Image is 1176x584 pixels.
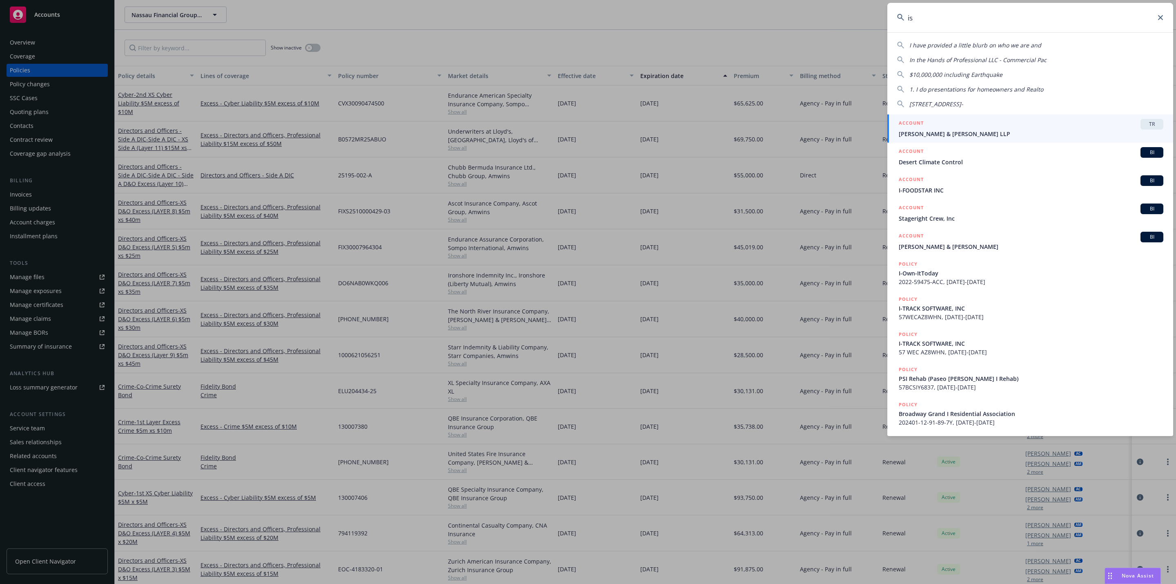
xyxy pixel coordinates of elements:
span: Stageright Crew, Inc [899,214,1163,223]
h5: ACCOUNT [899,147,924,157]
span: 57BCSIY6837, [DATE]-[DATE] [899,383,1163,392]
a: POLICYBroadway Grand I Residential Association202401-12-91-89-7Y, [DATE]-[DATE] [887,396,1173,431]
span: BI [1144,233,1160,241]
h5: ACCOUNT [899,232,924,242]
a: ACCOUNTBI[PERSON_NAME] & [PERSON_NAME] [887,227,1173,255]
span: PSI Rehab (Paseo [PERSON_NAME] I Rehab) [899,374,1163,383]
span: [PERSON_NAME] & [PERSON_NAME] LLP [899,130,1163,138]
a: POLICYPSI Rehab (Paseo [PERSON_NAME] I Rehab)57BCSIY6837, [DATE]-[DATE] [887,361,1173,396]
a: ACCOUNTBIDesert Climate Control [887,143,1173,171]
span: Desert Climate Control [899,158,1163,166]
h5: ACCOUNT [899,175,924,185]
h5: POLICY [899,365,918,374]
div: Drag to move [1105,568,1115,584]
span: I-TRACK SOFTWARE, INC [899,339,1163,348]
span: 2022-59475-ACC, [DATE]-[DATE] [899,277,1163,286]
a: ACCOUNTBIStageright Crew, Inc [887,199,1173,227]
span: BI [1144,149,1160,156]
span: $10,000,000 including Earthquake [909,71,1002,78]
a: ACCOUNTTR[PERSON_NAME] & [PERSON_NAME] LLP [887,114,1173,143]
button: Nova Assist [1105,568,1161,584]
span: [PERSON_NAME] & [PERSON_NAME] [899,242,1163,251]
span: 1. I do presentations for homeowners and Realto [909,85,1043,93]
h5: ACCOUNT [899,204,924,213]
span: In the Hands of Professional LLC - Commercial Pac [909,56,1047,64]
h5: POLICY [899,260,918,268]
h5: POLICY [899,295,918,303]
a: POLICYI-TRACK SOFTWARE, INC57 WEC AZ8WHN, [DATE]-[DATE] [887,326,1173,361]
span: I-Own-ItToday [899,269,1163,277]
input: Search... [887,3,1173,32]
span: 202401-12-91-89-7Y, [DATE]-[DATE] [899,418,1163,427]
span: I have provided a little blurb on who we are and [909,41,1041,49]
h5: ACCOUNT [899,119,924,129]
span: 57WECAZ8WHN, [DATE]-[DATE] [899,313,1163,321]
span: I-FOODSTAR INC [899,186,1163,195]
span: Broadway Grand I Residential Association [899,409,1163,418]
a: POLICYI-Own-ItToday2022-59475-ACC, [DATE]-[DATE] [887,255,1173,291]
span: BI [1144,205,1160,213]
span: Nova Assist [1122,572,1154,579]
a: ACCOUNTBII-FOODSTAR INC [887,171,1173,199]
h5: POLICY [899,330,918,338]
span: 57 WEC AZ8WHN, [DATE]-[DATE] [899,348,1163,356]
span: [STREET_ADDRESS]- [909,100,963,108]
span: I-TRACK SOFTWARE, INC [899,304,1163,313]
h5: POLICY [899,401,918,409]
span: BI [1144,177,1160,184]
span: TR [1144,121,1160,128]
a: POLICYI-TRACK SOFTWARE, INC57WECAZ8WHN, [DATE]-[DATE] [887,291,1173,326]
